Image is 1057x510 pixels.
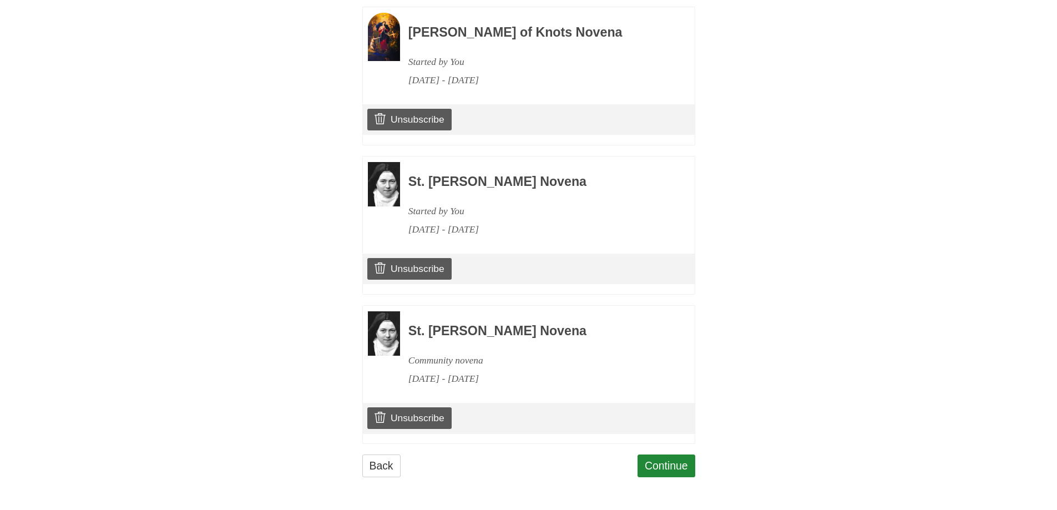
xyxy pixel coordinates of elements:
div: Community novena [408,351,665,370]
h3: St. [PERSON_NAME] Novena [408,324,665,339]
a: Continue [638,455,695,477]
div: [DATE] - [DATE] [408,370,665,388]
div: [DATE] - [DATE] [408,220,665,239]
a: Unsubscribe [367,407,451,428]
div: Started by You [408,202,665,220]
h3: [PERSON_NAME] of Knots Novena [408,26,665,40]
a: Back [362,455,401,477]
div: [DATE] - [DATE] [408,71,665,89]
img: Novena image [368,162,400,206]
img: Novena image [368,13,400,61]
img: Novena image [368,311,400,356]
a: Unsubscribe [367,109,451,130]
a: Unsubscribe [367,258,451,279]
div: Started by You [408,53,665,71]
h3: St. [PERSON_NAME] Novena [408,175,665,189]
